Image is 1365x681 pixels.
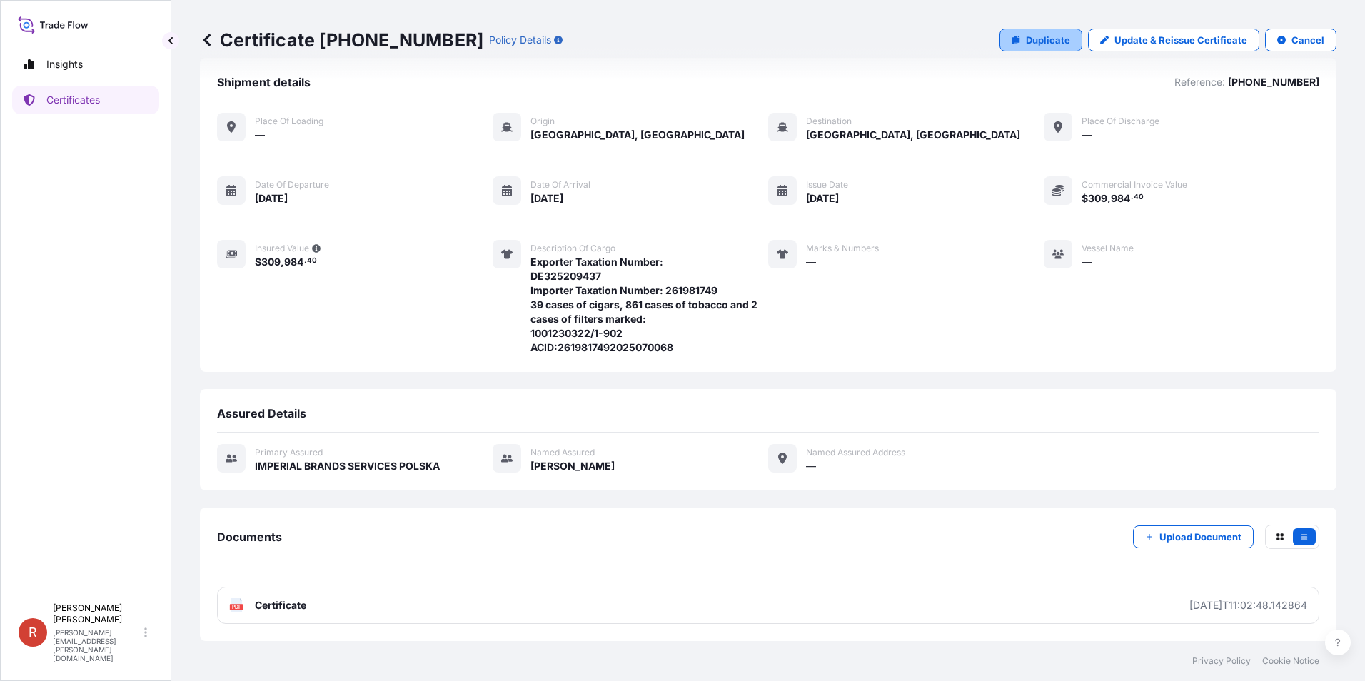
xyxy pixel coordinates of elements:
[255,257,261,267] span: $
[1131,195,1133,200] span: .
[1192,655,1251,667] a: Privacy Policy
[217,587,1319,624] a: PDFCertificate[DATE]T11:02:48.142864
[255,128,265,142] span: —
[1174,75,1225,89] p: Reference:
[1189,598,1307,612] div: [DATE]T11:02:48.142864
[806,128,1020,142] span: [GEOGRAPHIC_DATA], [GEOGRAPHIC_DATA]
[806,447,905,458] span: Named Assured Address
[530,447,595,458] span: Named Assured
[1111,193,1130,203] span: 984
[806,116,852,127] span: Destination
[530,128,745,142] span: [GEOGRAPHIC_DATA], [GEOGRAPHIC_DATA]
[530,243,615,254] span: Description of cargo
[530,459,615,473] span: [PERSON_NAME]
[46,93,100,107] p: Certificates
[29,625,37,640] span: R
[1228,75,1319,89] p: [PHONE_NUMBER]
[1088,29,1259,51] a: Update & Reissue Certificate
[806,459,816,473] span: —
[530,179,590,191] span: Date of arrival
[255,179,329,191] span: Date of departure
[12,86,159,114] a: Certificates
[1082,255,1092,269] span: —
[806,243,879,254] span: Marks & Numbers
[1082,128,1092,142] span: —
[53,628,141,662] p: [PERSON_NAME][EMAIL_ADDRESS][PERSON_NAME][DOMAIN_NAME]
[217,75,311,89] span: Shipment details
[255,447,323,458] span: Primary assured
[1265,29,1336,51] button: Cancel
[530,191,563,206] span: [DATE]
[217,530,282,544] span: Documents
[284,257,303,267] span: 984
[1082,116,1159,127] span: Place of discharge
[489,33,551,47] p: Policy Details
[200,29,483,51] p: Certificate [PHONE_NUMBER]
[1291,33,1324,47] p: Cancel
[530,255,768,355] span: Exporter Taxation Number: DE325209437 Importer Taxation Number: 261981749 39 cases of cigars, 861...
[1026,33,1070,47] p: Duplicate
[281,257,284,267] span: ,
[999,29,1082,51] a: Duplicate
[255,191,288,206] span: [DATE]
[1082,179,1187,191] span: Commercial Invoice Value
[806,179,848,191] span: Issue Date
[1088,193,1107,203] span: 309
[307,258,317,263] span: 40
[255,243,309,254] span: Insured Value
[1082,193,1088,203] span: $
[304,258,306,263] span: .
[1159,530,1241,544] p: Upload Document
[46,57,83,71] p: Insights
[261,257,281,267] span: 309
[255,116,323,127] span: Place of Loading
[255,459,440,473] span: IMPERIAL BRANDS SERVICES POLSKA
[1133,525,1254,548] button: Upload Document
[806,255,816,269] span: —
[255,598,306,612] span: Certificate
[217,406,306,420] span: Assured Details
[1082,243,1134,254] span: Vessel Name
[1114,33,1247,47] p: Update & Reissue Certificate
[530,116,555,127] span: Origin
[1107,193,1111,203] span: ,
[12,50,159,79] a: Insights
[232,605,241,610] text: PDF
[806,191,839,206] span: [DATE]
[53,602,141,625] p: [PERSON_NAME] [PERSON_NAME]
[1134,195,1144,200] span: 40
[1262,655,1319,667] a: Cookie Notice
